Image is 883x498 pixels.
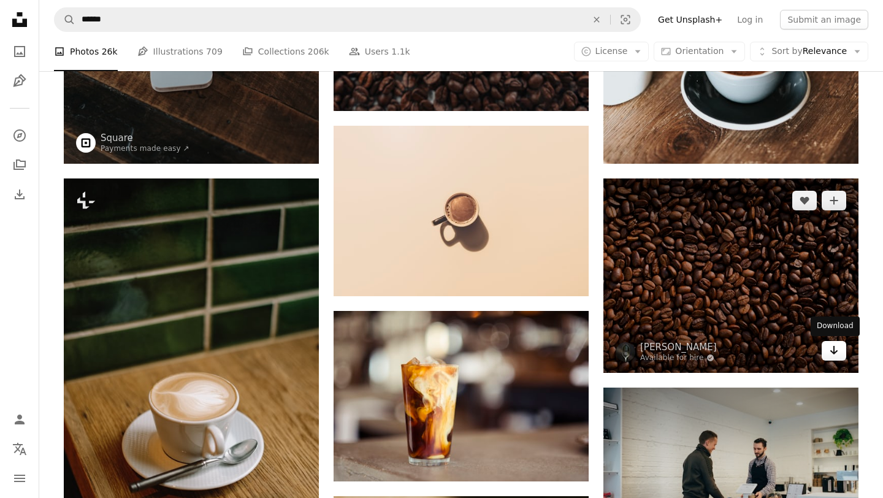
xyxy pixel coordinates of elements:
[54,7,641,32] form: Find visuals sitewide
[349,32,410,71] a: Users 1.1k
[7,69,32,93] a: Illustrations
[603,467,858,478] a: man buying item in shop
[334,126,589,296] img: brown ceramic teacup
[640,353,717,363] a: Available for hire
[206,45,223,58] span: 709
[811,316,860,336] div: Download
[611,8,640,31] button: Visual search
[7,153,32,177] a: Collections
[7,7,32,34] a: Home — Unsplash
[242,32,329,71] a: Collections 206k
[771,45,847,58] span: Relevance
[654,42,745,61] button: Orientation
[7,407,32,432] a: Log in / Sign up
[334,391,589,402] a: glass cup filled with ice latte on tabletop
[574,42,649,61] button: License
[391,45,410,58] span: 1.1k
[7,182,32,207] a: Download History
[822,191,846,210] button: Add to Collection
[730,10,770,29] a: Log in
[76,133,96,153] img: Go to Square's profile
[771,46,802,56] span: Sort by
[308,45,329,58] span: 206k
[7,437,32,461] button: Language
[7,39,32,64] a: Photos
[101,132,189,144] a: Square
[616,342,635,362] img: Go to Mike Kenneally's profile
[55,8,75,31] button: Search Unsplash
[595,46,628,56] span: License
[137,32,223,71] a: Illustrations 709
[334,205,589,216] a: brown ceramic teacup
[334,311,589,481] img: glass cup filled with ice latte on tabletop
[792,191,817,210] button: Like
[583,8,610,31] button: Clear
[822,341,846,361] a: Download
[780,10,868,29] button: Submit an image
[7,466,32,491] button: Menu
[603,178,858,373] img: coffee bean lot
[64,364,319,375] a: a cup of coffee on a saucer with a spoon
[651,10,730,29] a: Get Unsplash+
[750,42,868,61] button: Sort byRelevance
[640,341,717,353] a: [PERSON_NAME]
[675,46,724,56] span: Orientation
[101,144,189,153] a: Payments made easy ↗
[603,270,858,281] a: coffee bean lot
[7,123,32,148] a: Explore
